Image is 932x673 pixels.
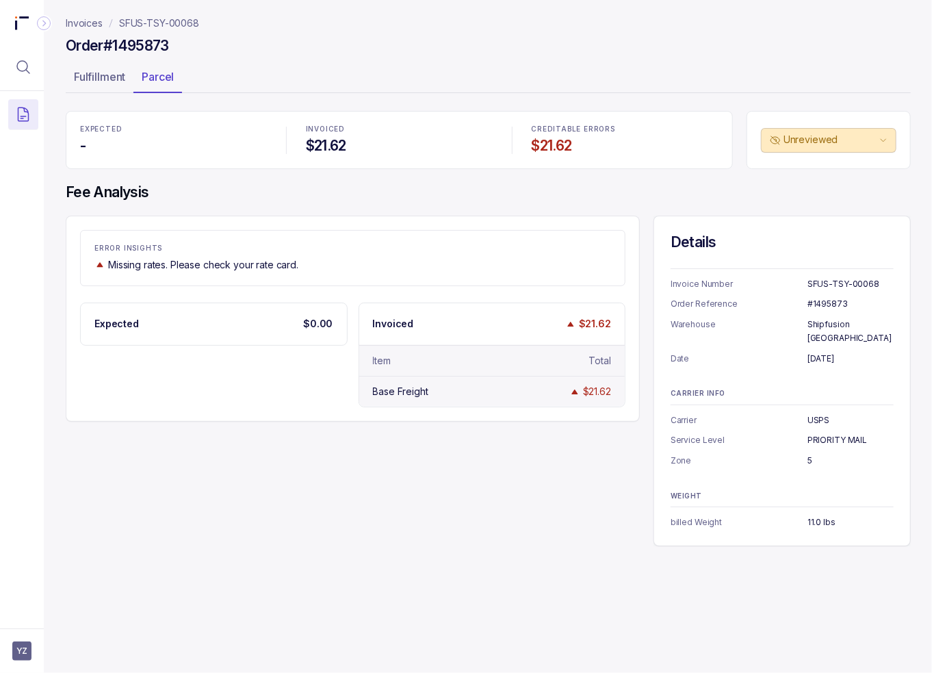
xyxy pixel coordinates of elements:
[579,317,611,331] p: $21.62
[532,136,719,155] h4: $21.62
[66,16,103,30] a: Invoices
[142,68,174,85] p: Parcel
[583,385,611,398] div: $21.62
[373,354,391,368] div: Item
[671,516,807,529] p: billed Weight
[589,354,611,368] div: Total
[94,317,139,331] p: Expected
[671,277,807,291] p: Invoice Number
[671,352,807,366] p: Date
[671,390,894,398] p: CARRIER INFO
[108,258,298,272] p: Missing rates. Please check your rate card.
[303,317,333,331] p: $0.00
[94,244,611,253] p: ERROR INSIGHTS
[671,433,807,447] p: Service Level
[66,16,199,30] nav: breadcrumb
[66,66,133,93] li: Tab Fulfillment
[306,125,493,134] p: INVOICED
[133,66,182,93] li: Tab Parcel
[807,414,894,427] p: USPS
[74,68,125,85] p: Fulfillment
[119,16,199,30] a: SFUS-TSY-00068
[671,414,807,427] p: Carrier
[569,387,580,397] img: trend image
[8,99,38,129] button: Menu Icon Button DocumentTextIcon
[80,136,267,155] h4: -
[66,66,911,93] ul: Tab Group
[807,454,894,468] p: 5
[671,233,894,252] h4: Details
[66,36,169,55] h4: Order #1495873
[671,414,894,468] ul: Information Summary
[671,516,894,529] ul: Information Summary
[807,433,894,447] p: PRIORITY MAIL
[807,277,894,291] p: SFUS-TSY-00068
[306,136,493,155] h4: $21.62
[671,277,894,365] ul: Information Summary
[784,133,877,147] p: Unreviewed
[807,516,894,529] p: 11.0 lbs
[12,642,31,661] button: User initials
[36,15,52,31] div: Collapse Icon
[671,492,894,500] p: WEIGHT
[671,297,807,311] p: Order Reference
[565,319,576,329] img: trend image
[807,297,894,311] p: #1495873
[807,352,894,366] p: [DATE]
[373,385,428,398] div: Base Freight
[94,259,105,270] img: trend image
[761,128,896,153] button: Unreviewed
[66,183,911,202] h4: Fee Analysis
[373,317,414,331] p: Invoiced
[807,318,894,344] p: Shipfusion [GEOGRAPHIC_DATA]
[671,454,807,468] p: Zone
[532,125,719,134] p: CREDITABLE ERRORS
[671,318,807,344] p: Warehouse
[8,52,38,82] button: Menu Icon Button MagnifyingGlassIcon
[80,125,267,134] p: EXPECTED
